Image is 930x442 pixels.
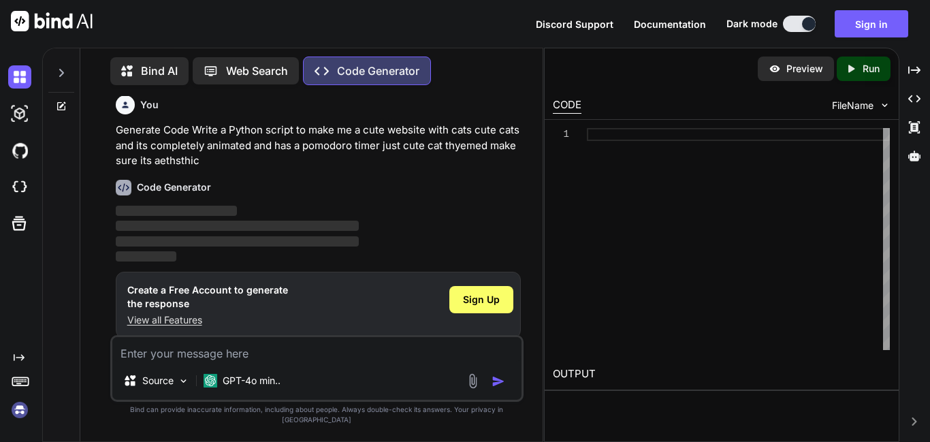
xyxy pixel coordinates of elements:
[536,17,613,31] button: Discord Support
[8,176,31,199] img: cloudideIcon
[545,358,899,390] h2: OUTPUT
[116,236,359,247] span: ‌
[141,63,178,79] p: Bind AI
[11,11,93,31] img: Bind AI
[137,180,211,194] h6: Code Generator
[116,206,238,216] span: ‌
[142,374,174,388] p: Source
[226,63,288,79] p: Web Search
[8,102,31,125] img: darkAi-studio
[863,62,880,76] p: Run
[8,65,31,89] img: darkChat
[223,374,280,388] p: GPT-4o min..
[140,98,159,112] h6: You
[8,139,31,162] img: githubDark
[110,405,524,425] p: Bind can provide inaccurate information, including about people. Always double-check its answers....
[536,18,613,30] span: Discord Support
[769,63,781,75] img: preview
[726,17,777,31] span: Dark mode
[116,123,521,169] p: Generate Code Write a Python script to make me a cute website with cats cute cats and its complet...
[553,128,569,141] div: 1
[116,251,176,262] span: ‌
[178,375,189,387] img: Pick Models
[116,221,359,231] span: ‌
[634,18,706,30] span: Documentation
[337,63,419,79] p: Code Generator
[879,99,891,111] img: chevron down
[8,398,31,422] img: signin
[786,62,823,76] p: Preview
[553,97,581,114] div: CODE
[832,99,873,112] span: FileName
[204,374,217,388] img: GPT-4o mini
[127,283,288,311] h1: Create a Free Account to generate the response
[492,375,505,388] img: icon
[465,373,481,389] img: attachment
[127,313,288,327] p: View all Features
[463,293,500,306] span: Sign Up
[634,17,706,31] button: Documentation
[835,10,908,37] button: Sign in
